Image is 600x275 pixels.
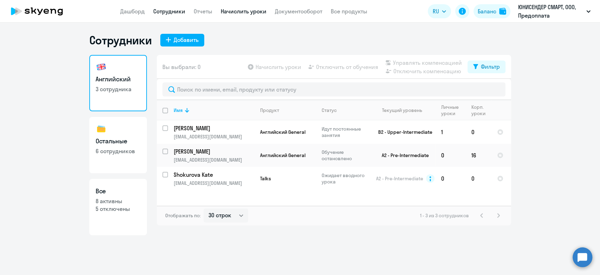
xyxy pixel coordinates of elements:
h3: Английский [96,75,141,84]
span: RU [433,7,439,15]
div: Личные уроки [441,104,465,117]
div: Имя [174,107,254,113]
a: Английский3 сотрудника [89,55,147,111]
h3: Остальные [96,137,141,146]
div: Фильтр [481,62,500,71]
input: Поиск по имени, email, продукту или статусу [162,82,505,96]
a: Документооборот [275,8,322,15]
p: 6 сотрудников [96,147,141,155]
p: [EMAIL_ADDRESS][DOMAIN_NAME] [174,157,254,163]
p: Обучение остановлено [322,149,370,162]
a: Дашборд [120,8,145,15]
p: Идут постоянные занятия [322,126,370,138]
a: Shokurova Kate [174,171,254,179]
a: Отчеты [194,8,212,15]
span: 1 - 3 из 3 сотрудников [420,212,469,219]
span: Вы выбрали: 0 [162,63,201,71]
div: Корп. уроки [471,104,486,117]
button: RU [428,4,451,18]
td: B2 - Upper-Intermediate [370,120,436,144]
div: Текущий уровень [376,107,435,113]
td: 0 [436,144,466,167]
td: 0 [436,167,466,190]
a: [PERSON_NAME] [174,124,254,132]
span: A2 - Pre-Intermediate [376,175,423,182]
h3: Все [96,187,141,196]
p: 5 отключены [96,205,141,213]
td: A2 - Pre-Intermediate [370,144,436,167]
img: others [96,123,107,135]
td: 0 [466,120,491,144]
p: 8 активны [96,197,141,205]
h1: Сотрудники [89,33,152,47]
p: [PERSON_NAME] [174,148,253,155]
td: 16 [466,144,491,167]
div: Добавить [174,36,199,44]
a: [PERSON_NAME] [174,148,254,155]
p: Shokurova Kate [174,171,253,179]
span: Английский General [260,129,305,135]
span: Отображать по: [165,212,201,219]
a: Остальные6 сотрудников [89,117,147,173]
p: ЮНИСЕНДЕР СМАРТ, ООО, Предоплата [518,3,583,20]
button: Балансbalance [473,4,510,18]
span: Английский General [260,152,305,158]
img: balance [499,8,506,15]
a: Все8 активны5 отключены [89,179,147,235]
div: Продукт [260,107,316,113]
div: Баланс [478,7,496,15]
button: Фильтр [467,61,505,73]
div: Текущий уровень [382,107,422,113]
div: Личные уроки [441,104,461,117]
a: Начислить уроки [221,8,266,15]
p: 3 сотрудника [96,85,141,93]
a: Все продукты [331,8,367,15]
a: Сотрудники [153,8,185,15]
div: Корп. уроки [471,104,491,117]
div: Статус [322,107,370,113]
p: [EMAIL_ADDRESS][DOMAIN_NAME] [174,180,254,186]
div: Продукт [260,107,279,113]
span: Talks [260,175,271,182]
p: [PERSON_NAME] [174,124,253,132]
div: Статус [322,107,337,113]
button: Добавить [160,34,204,46]
td: 1 [436,120,466,144]
img: english [96,61,107,73]
p: Ожидает вводного урока [322,172,370,185]
td: 0 [466,167,491,190]
div: Имя [174,107,183,113]
p: [EMAIL_ADDRESS][DOMAIN_NAME] [174,133,254,140]
button: ЮНИСЕНДЕР СМАРТ, ООО, Предоплата [515,3,594,20]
